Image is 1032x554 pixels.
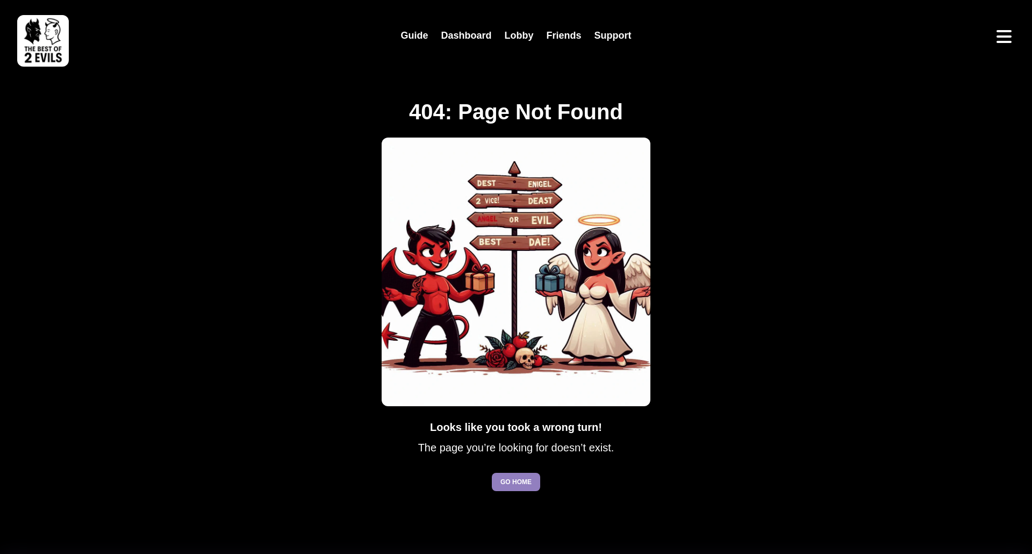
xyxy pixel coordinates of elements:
button: Open menu [993,26,1015,47]
h1: 404: Page Not Found [409,99,623,125]
a: Dashboard [434,24,498,47]
img: Lost in Best of 2 Evils [382,138,650,406]
p: The page you’re looking for doesn’t exist. [418,440,614,456]
a: Friends [540,24,588,47]
a: Guide [394,24,434,47]
a: Go to homepage [492,473,540,491]
div: Page not found [369,86,663,504]
img: best of 2 evils logo [17,15,69,67]
strong: Looks like you took a wrong turn! [430,421,602,433]
a: Lobby [498,24,540,47]
a: Support [588,24,638,47]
